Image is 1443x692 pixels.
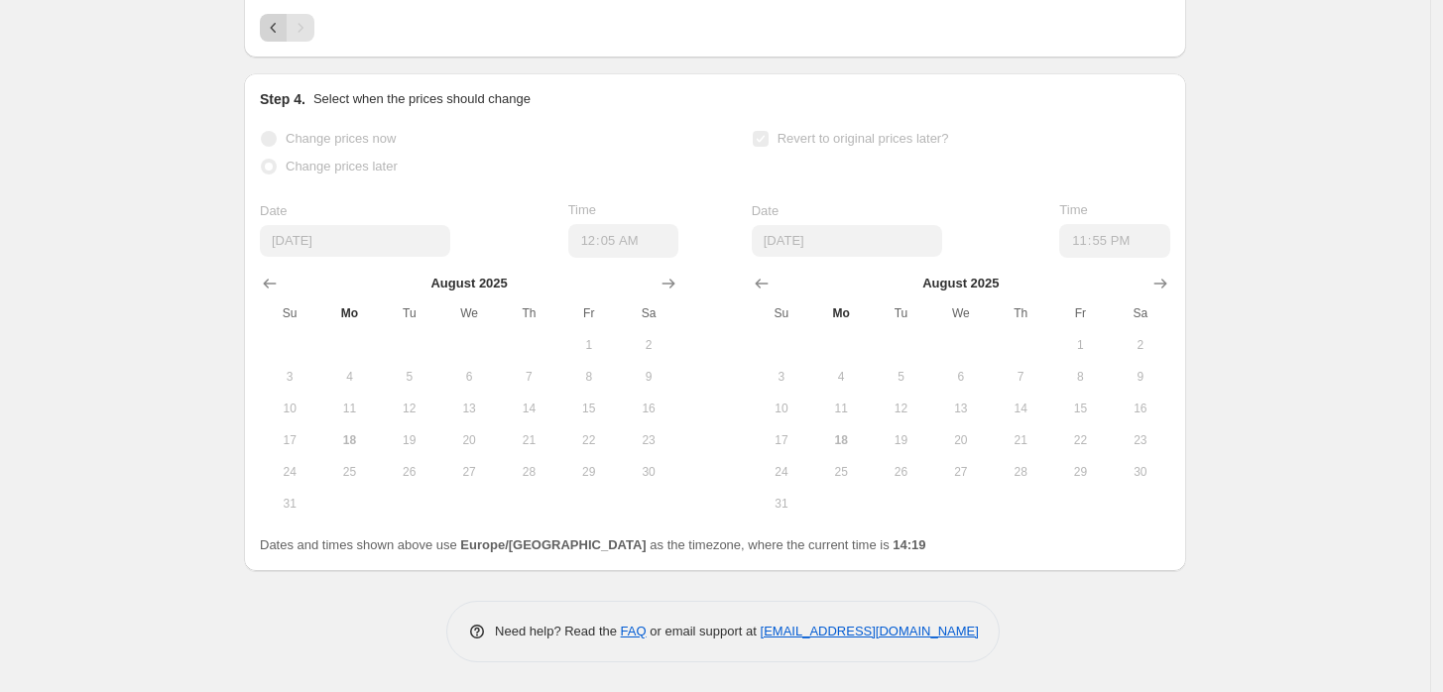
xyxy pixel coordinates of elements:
button: Show next month, September 2025 [1146,270,1174,297]
span: 30 [627,464,670,480]
input: 12:00 [1059,224,1170,258]
span: 11 [327,401,371,416]
button: Thursday August 28 2025 [991,456,1050,488]
span: 18 [819,432,863,448]
span: We [939,305,983,321]
th: Saturday [1111,297,1170,329]
span: Su [268,305,311,321]
span: 4 [819,369,863,385]
span: 20 [939,432,983,448]
span: 24 [268,464,311,480]
span: 25 [327,464,371,480]
b: Europe/[GEOGRAPHIC_DATA] [460,537,646,552]
button: Sunday August 10 2025 [260,393,319,424]
span: 12 [388,401,431,416]
button: Sunday August 24 2025 [752,456,811,488]
button: Tuesday August 5 2025 [871,361,930,393]
th: Monday [319,297,379,329]
span: 5 [388,369,431,385]
button: Previous [260,14,288,42]
span: Mo [327,305,371,321]
span: 13 [939,401,983,416]
span: Need help? Read the [495,624,621,638]
span: Fr [1058,305,1102,321]
button: Friday August 1 2025 [1050,329,1110,361]
span: Fr [567,305,611,321]
span: 28 [507,464,550,480]
span: 26 [879,464,922,480]
button: Saturday August 16 2025 [1111,393,1170,424]
span: 24 [760,464,803,480]
span: 1 [1058,337,1102,353]
span: 2 [1119,337,1162,353]
button: Tuesday August 26 2025 [871,456,930,488]
span: Sa [1119,305,1162,321]
button: Saturday August 9 2025 [1111,361,1170,393]
span: 11 [819,401,863,416]
button: Thursday August 7 2025 [499,361,558,393]
span: 13 [447,401,491,416]
span: 29 [567,464,611,480]
span: 18 [327,432,371,448]
span: We [447,305,491,321]
th: Tuesday [871,297,930,329]
th: Saturday [619,297,678,329]
button: Friday August 15 2025 [559,393,619,424]
button: Tuesday August 19 2025 [871,424,930,456]
span: 1 [567,337,611,353]
span: Time [1059,202,1087,217]
span: Change prices later [286,159,398,173]
span: 20 [447,432,491,448]
button: Monday August 11 2025 [811,393,871,424]
span: 29 [1058,464,1102,480]
span: 12 [879,401,922,416]
button: Friday August 29 2025 [1050,456,1110,488]
span: 16 [1119,401,1162,416]
span: 14 [999,401,1042,416]
p: Select when the prices should change [313,89,531,109]
span: 15 [567,401,611,416]
span: 28 [999,464,1042,480]
span: 27 [939,464,983,480]
span: 7 [999,369,1042,385]
button: Friday August 15 2025 [1050,393,1110,424]
button: Sunday August 24 2025 [260,456,319,488]
button: Saturday August 23 2025 [1111,424,1170,456]
th: Sunday [260,297,319,329]
a: FAQ [621,624,647,638]
span: 3 [760,369,803,385]
span: or email support at [647,624,761,638]
span: Change prices now [286,131,396,146]
th: Thursday [991,297,1050,329]
span: 4 [327,369,371,385]
span: Date [752,203,779,218]
button: Thursday August 14 2025 [499,393,558,424]
button: Thursday August 21 2025 [499,424,558,456]
nav: Pagination [260,14,314,42]
button: Wednesday August 13 2025 [439,393,499,424]
button: Saturday August 16 2025 [619,393,678,424]
span: Tu [388,305,431,321]
input: 8/18/2025 [260,225,450,257]
button: Saturday August 30 2025 [619,456,678,488]
span: Tu [879,305,922,321]
a: [EMAIL_ADDRESS][DOMAIN_NAME] [761,624,979,638]
input: 12:00 [568,224,679,258]
span: 17 [760,432,803,448]
button: Wednesday August 6 2025 [931,361,991,393]
button: Monday August 11 2025 [319,393,379,424]
button: Friday August 29 2025 [559,456,619,488]
span: 22 [567,432,611,448]
button: Saturday August 30 2025 [1111,456,1170,488]
th: Thursday [499,297,558,329]
span: Sa [627,305,670,321]
span: 21 [507,432,550,448]
span: Th [507,305,550,321]
button: Monday August 4 2025 [319,361,379,393]
button: Tuesday August 12 2025 [871,393,930,424]
span: 8 [567,369,611,385]
span: 19 [388,432,431,448]
th: Wednesday [439,297,499,329]
span: 31 [760,496,803,512]
span: 6 [939,369,983,385]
